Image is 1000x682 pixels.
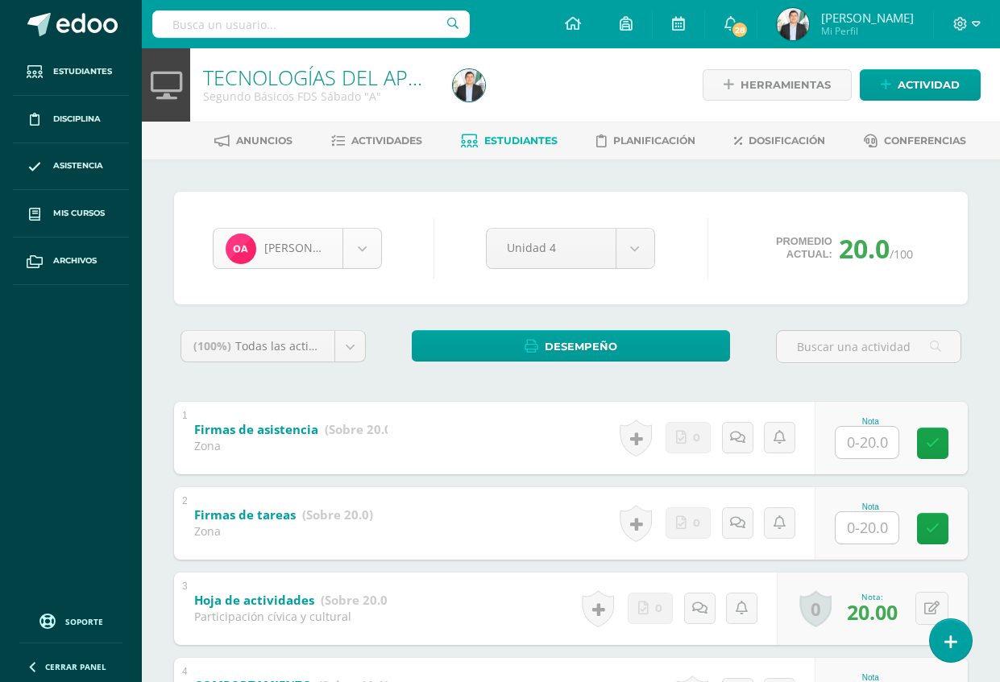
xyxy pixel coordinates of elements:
span: Mis cursos [53,207,105,220]
span: Asistencia [53,159,103,172]
a: Anuncios [214,128,293,154]
a: Dosificación [734,128,825,154]
span: 20.00 [847,598,898,626]
input: 0-20.0 [836,512,898,544]
span: Actividades [351,134,422,147]
div: Nota [835,502,906,511]
span: Anuncios [236,134,293,147]
span: [PERSON_NAME] [264,240,355,255]
span: Todas las actividades de esta unidad [235,338,435,353]
a: Archivos [13,238,129,285]
a: Soporte [19,610,122,631]
span: Dosificación [749,134,825,147]
input: Busca un usuario... [152,10,470,38]
span: 0 [693,508,700,538]
span: Disciplina [53,113,101,126]
span: 0 [693,423,700,453]
a: Actividades [331,128,422,154]
span: Conferencias [884,134,966,147]
span: Actividad [898,70,960,100]
strong: (Sobre 20.0) [321,592,392,608]
span: 20.0 [839,231,890,266]
div: Zona [194,438,388,453]
a: Estudiantes [461,128,558,154]
span: Estudiantes [53,65,112,78]
span: Unidad 4 [507,229,595,267]
a: Asistencia [13,143,129,191]
span: [PERSON_NAME] [821,10,914,26]
div: Participación cívica y cultural [194,609,388,624]
a: Disciplina [13,96,129,143]
b: Firmas de tareas [194,506,296,523]
span: (100%) [193,338,231,353]
div: Zona [194,523,373,539]
img: 9c404a2ad2021673dbd18c145ee506f9.png [777,8,809,40]
span: Cerrar panel [45,661,106,672]
b: Hoja de actividades [194,592,314,608]
span: 0 [655,593,662,623]
a: Firmas de tareas (Sobre 20.0) [194,502,373,528]
a: (100%)Todas las actividades de esta unidad [181,331,365,362]
span: Promedio actual: [776,235,832,261]
img: 9c404a2ad2021673dbd18c145ee506f9.png [453,69,485,101]
a: Estudiantes [13,48,129,96]
a: Actividad [860,69,981,101]
a: Mis cursos [13,190,129,238]
a: TECNOLOGÍAS DEL APRENDIZAJE Y LA COMUNICACIÓN [203,64,707,91]
span: Herramientas [741,70,831,100]
span: Soporte [65,616,103,627]
a: Unidad 4 [487,229,654,268]
span: Planificación [613,134,695,147]
span: Archivos [53,254,97,267]
a: Hoja de actividades (Sobre 20.0) [194,588,392,614]
input: 0-20.0 [836,427,898,458]
span: 28 [731,21,749,39]
b: Firmas de asistencia [194,421,318,437]
a: Conferencias [864,128,966,154]
strong: (Sobre 20.0) [325,421,396,437]
div: Nota: [847,591,898,602]
a: Firmas de asistencia (Sobre 20.0) [194,417,396,443]
div: Segundo Básicos FDS Sábado 'A' [203,89,434,104]
a: Planificación [596,128,695,154]
a: 0 [799,590,832,627]
span: Estudiantes [484,134,558,147]
div: Nota [835,673,906,682]
a: Desempeño [412,330,729,362]
span: /100 [890,246,913,262]
a: Herramientas [703,69,852,101]
a: [PERSON_NAME] [214,229,381,268]
div: Nota [835,417,906,426]
span: Desempeño [545,332,617,362]
strong: (Sobre 20.0) [302,506,373,523]
h1: TECNOLOGÍAS DEL APRENDIZAJE Y LA COMUNICACIÓN [203,66,434,89]
input: Buscar una actividad aquí... [777,331,961,362]
span: Mi Perfil [821,24,914,38]
img: 323b893cb12bb6050c33714d1cfad065.png [226,234,256,264]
